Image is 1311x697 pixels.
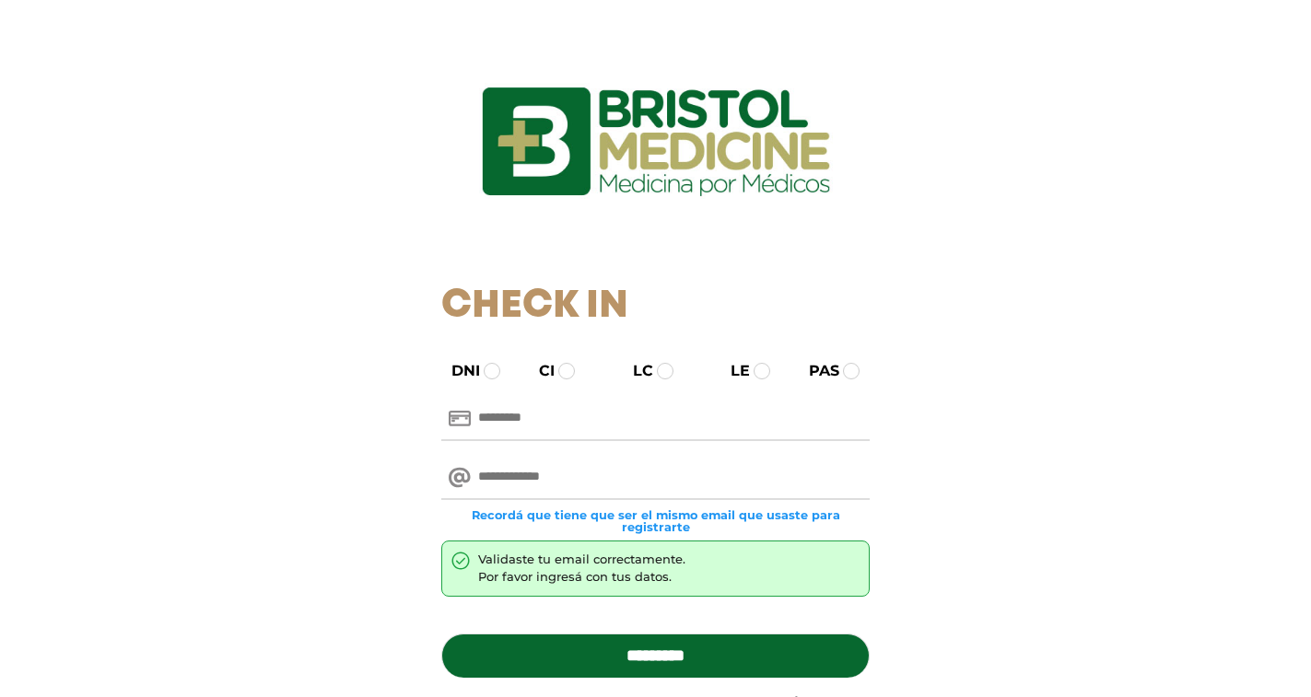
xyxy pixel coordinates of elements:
label: CI [522,360,555,382]
h1: Check In [441,284,870,330]
div: Validaste tu email correctamente. Por favor ingresá con tus datos. [478,551,685,587]
img: logo_ingresarbristol.jpg [407,22,905,261]
small: Recordá que tiene que ser el mismo email que usaste para registrarte [441,509,870,533]
label: DNI [435,360,480,382]
label: PAS [792,360,839,382]
label: LC [616,360,653,382]
label: LE [714,360,750,382]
